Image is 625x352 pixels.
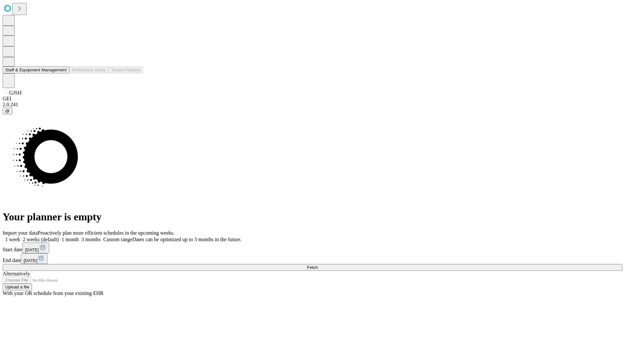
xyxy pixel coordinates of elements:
button: Upload a file [3,284,32,290]
div: End date [3,253,622,264]
span: Import your data [3,230,38,236]
span: Custom range [103,237,132,242]
span: [DATE] [25,247,39,252]
div: GEI [3,96,622,102]
button: Staff & Equipment Management [3,66,69,73]
span: Fetch [307,265,318,270]
div: Start date [3,242,622,253]
button: [DATE] [22,242,49,253]
span: Proactively plan more efficient schedules in the upcoming weeks. [38,230,174,236]
div: 2.0.241 [3,102,622,108]
span: With your OR schedule from your existing EHR [3,290,104,296]
button: Preference Cards [69,66,108,73]
span: 1 month [62,237,79,242]
span: [DATE] [23,258,37,263]
span: GJSH [9,90,21,95]
span: 1 week [5,237,20,242]
span: 3 months [81,237,101,242]
span: Dates can be optimized up to 3 months in the future. [132,237,242,242]
h1: Your planner is empty [3,211,622,223]
span: @ [5,109,10,113]
button: [DATE] [21,253,48,264]
span: 2 weeks (default) [23,237,59,242]
button: Tenant Params [108,66,143,73]
span: Alternatively [3,271,30,276]
button: Fetch [3,264,622,271]
button: @ [3,108,12,114]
